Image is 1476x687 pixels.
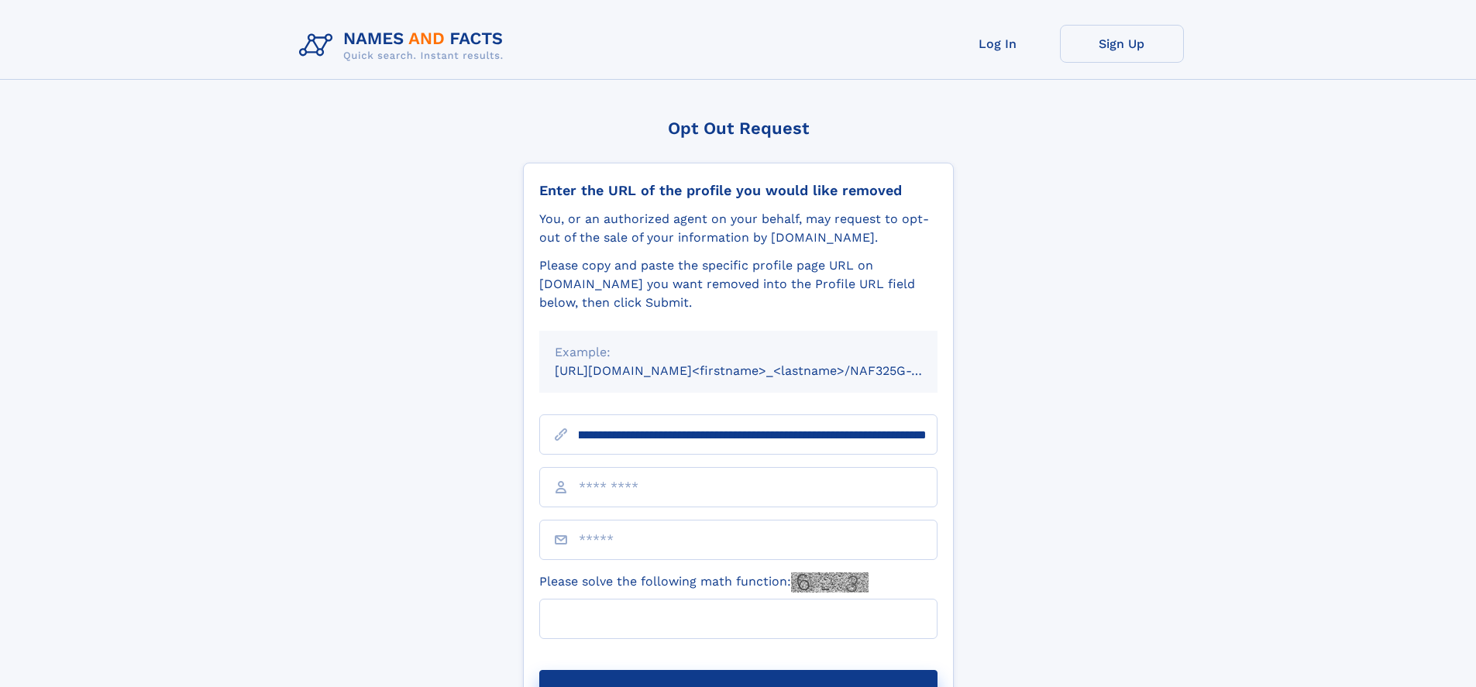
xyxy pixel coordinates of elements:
[555,363,967,378] small: [URL][DOMAIN_NAME]<firstname>_<lastname>/NAF325G-xxxxxxxx
[539,210,938,247] div: You, or an authorized agent on your behalf, may request to opt-out of the sale of your informatio...
[539,572,869,593] label: Please solve the following math function:
[293,25,516,67] img: Logo Names and Facts
[539,182,938,199] div: Enter the URL of the profile you would like removed
[539,256,938,312] div: Please copy and paste the specific profile page URL on [DOMAIN_NAME] you want removed into the Pr...
[523,119,954,138] div: Opt Out Request
[555,343,922,362] div: Example:
[936,25,1060,63] a: Log In
[1060,25,1184,63] a: Sign Up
